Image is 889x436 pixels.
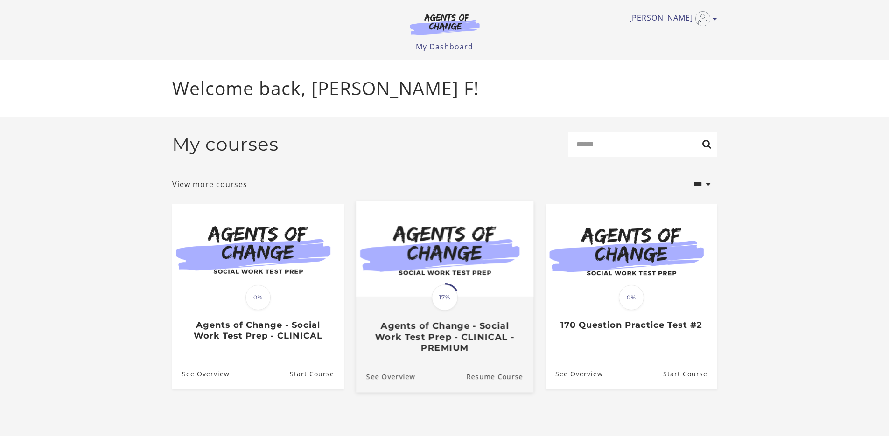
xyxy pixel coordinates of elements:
h3: Agents of Change - Social Work Test Prep - CLINICAL - PREMIUM [366,320,523,353]
a: 170 Question Practice Test #2: Resume Course [663,359,717,389]
a: Toggle menu [629,11,713,26]
a: My Dashboard [416,42,473,52]
h3: Agents of Change - Social Work Test Prep - CLINICAL [182,320,334,341]
p: Welcome back, [PERSON_NAME] F! [172,75,717,102]
span: 0% [245,285,271,310]
a: Agents of Change - Social Work Test Prep - CLINICAL: Resume Course [289,359,343,389]
a: View more courses [172,179,247,190]
h3: 170 Question Practice Test #2 [555,320,707,331]
h2: My courses [172,133,279,155]
a: Agents of Change - Social Work Test Prep - CLINICAL - PREMIUM: Resume Course [466,360,533,392]
a: Agents of Change - Social Work Test Prep - CLINICAL: See Overview [172,359,230,389]
span: 17% [432,284,458,311]
img: Agents of Change Logo [400,13,490,35]
a: 170 Question Practice Test #2: See Overview [546,359,603,389]
span: 0% [619,285,644,310]
a: Agents of Change - Social Work Test Prep - CLINICAL - PREMIUM: See Overview [356,360,415,392]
